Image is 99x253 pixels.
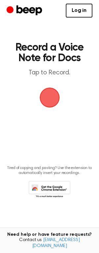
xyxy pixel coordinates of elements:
[4,237,95,249] span: Contact us
[32,238,80,248] a: [EMAIL_ADDRESS][DOMAIN_NAME]
[5,166,94,176] p: Tired of copying and pasting? Use the extension to automatically insert your recordings.
[7,4,44,17] a: Beep
[66,4,92,18] a: Log in
[40,88,60,107] img: Beep Logo
[12,42,87,63] h1: Record a Voice Note for Docs
[12,69,87,77] p: Tap to Record.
